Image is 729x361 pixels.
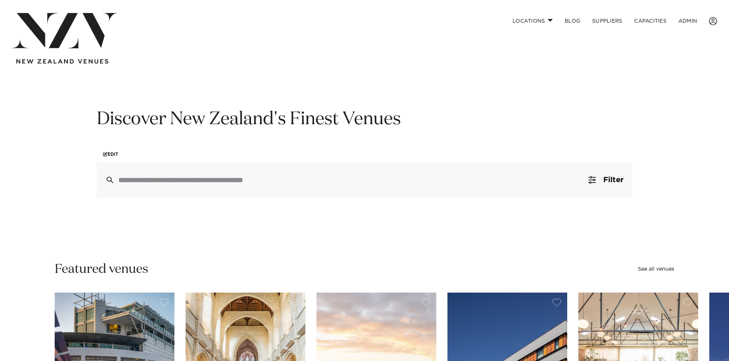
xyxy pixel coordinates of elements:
[97,146,125,162] a: Edit
[55,261,148,278] h2: Featured venues
[97,108,632,131] h1: Discover New Zealand's Finest Venues
[603,176,623,184] span: Filter
[12,13,117,48] img: nzv-logo.png
[672,13,703,29] a: ADMIN
[559,13,586,29] a: BLOG
[507,13,559,29] a: Locations
[628,13,672,29] a: Capacities
[579,162,632,198] button: Filter
[16,59,108,64] img: new-zealand-venues-text.png
[586,13,628,29] a: SUPPLIERS
[638,267,674,272] a: See all venues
